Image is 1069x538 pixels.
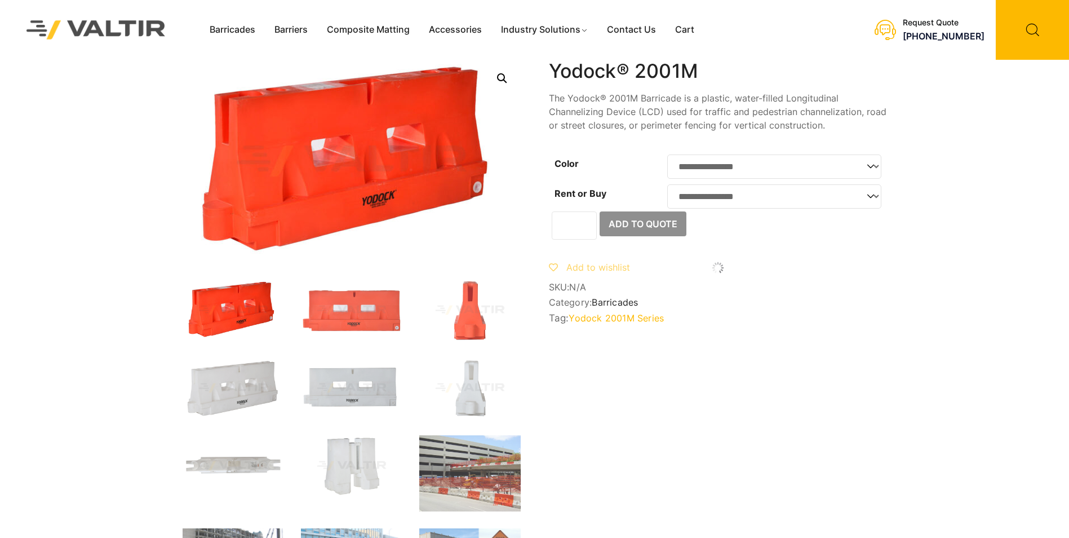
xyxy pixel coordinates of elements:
[592,297,638,308] a: Barricades
[903,30,984,42] a: [PHONE_NUMBER]
[419,21,491,38] a: Accessories
[301,435,402,496] img: 2001M_Org_Top.jpg
[552,211,597,240] input: Product quantity
[549,282,887,293] span: SKU:
[549,297,887,308] span: Category:
[549,312,887,324] span: Tag:
[491,21,598,38] a: Industry Solutions
[419,358,521,418] img: 2001M_Nat_Side.jpg
[183,358,284,418] img: 2001M_Nat_3Q.jpg
[301,280,402,341] img: 2001M_Org_Front.jpg
[569,281,586,293] span: N/A
[301,358,402,418] img: 2001M_Nat_Front.jpg
[555,188,606,199] label: Rent or Buy
[419,435,521,511] img: Convention Center Construction Project
[183,435,284,496] img: 2001M_Nat_Top.jpg
[569,312,664,324] a: Yodock 2001M Series
[600,211,686,236] button: Add to Quote
[597,21,666,38] a: Contact Us
[317,21,419,38] a: Composite Matting
[666,21,704,38] a: Cart
[265,21,317,38] a: Barriers
[555,158,579,169] label: Color
[183,280,284,341] img: 2001M_Org_3Q.jpg
[200,21,265,38] a: Barricades
[419,280,521,341] img: 2001M_Org_Side.jpg
[12,6,180,54] img: Valtir Rentals
[549,60,887,83] h1: Yodock® 2001M
[549,91,887,132] p: The Yodock® 2001M Barricade is a plastic, water-filled Longitudinal Channelizing Device (LCD) use...
[903,18,984,28] div: Request Quote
